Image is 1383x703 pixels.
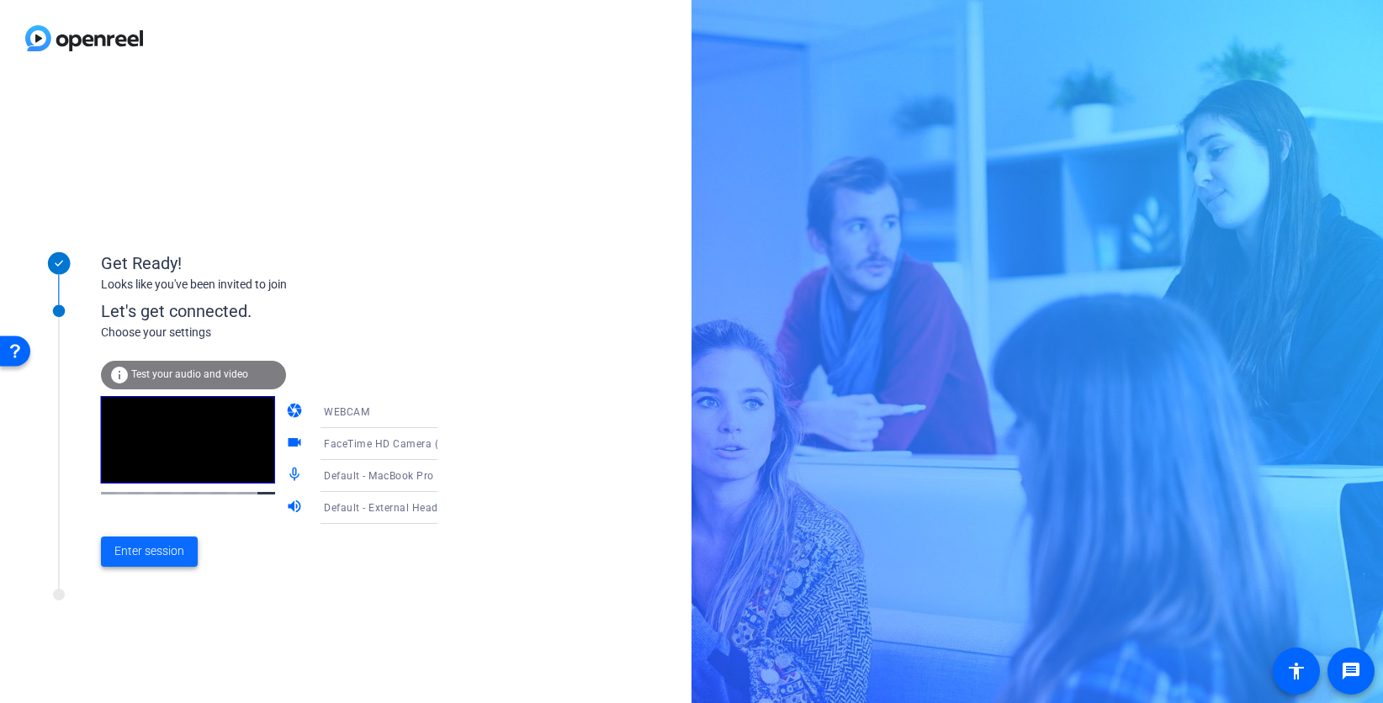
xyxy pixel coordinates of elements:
[101,276,437,293] div: Looks like you've been invited to join
[114,542,184,560] span: Enter session
[101,299,472,324] div: Let's get connected.
[324,406,369,418] span: WEBCAM
[324,500,519,514] span: Default - External Headphones (Built-in)
[1341,661,1361,681] mat-icon: message
[286,498,306,518] mat-icon: volume_up
[324,436,496,450] span: FaceTime HD Camera (467C:1317)
[286,434,306,454] mat-icon: videocam
[324,468,540,482] span: Default - MacBook Pro Microphone (Built-in)
[1286,661,1306,681] mat-icon: accessibility
[286,402,306,422] mat-icon: camera
[131,368,248,380] span: Test your audio and video
[286,466,306,486] mat-icon: mic_none
[101,251,437,276] div: Get Ready!
[101,536,198,567] button: Enter session
[101,324,472,341] div: Choose your settings
[109,365,130,385] mat-icon: info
